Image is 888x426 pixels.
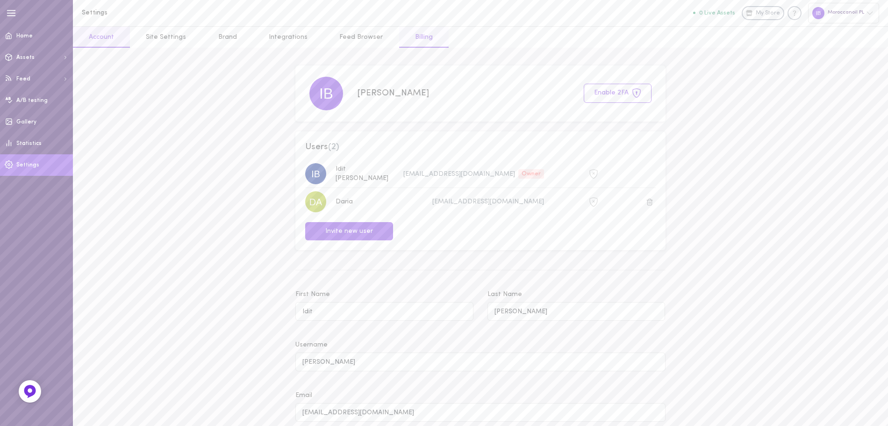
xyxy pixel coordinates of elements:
[295,341,328,348] span: Username
[487,302,666,320] input: Last Name
[16,33,33,39] span: Home
[16,141,42,146] span: Statistics
[742,6,784,20] a: My Store
[73,27,130,48] a: Account
[336,198,353,205] span: Daria
[357,89,429,98] span: [PERSON_NAME]
[336,166,388,182] span: Idit [PERSON_NAME]
[487,291,522,298] span: Last Name
[693,10,735,16] button: 0 Live Assets
[295,403,665,421] input: Email
[82,9,236,16] h1: Settings
[589,169,598,176] span: 2FA is not active
[16,76,30,82] span: Feed
[328,143,339,152] span: ( 2 )
[295,291,330,298] span: First Name
[23,384,37,398] img: Feedback Button
[808,3,879,23] div: Moroccanoil PL
[305,141,655,153] span: Users
[295,353,665,371] input: Username
[693,10,742,16] a: 0 Live Assets
[202,27,253,48] a: Brand
[16,55,35,60] span: Assets
[16,162,39,168] span: Settings
[305,222,393,240] button: Invite new user
[253,27,323,48] a: Integrations
[295,302,473,320] input: First Name
[295,392,312,399] span: Email
[756,9,780,18] span: My Store
[788,6,802,20] div: Knowledge center
[432,198,544,205] span: [EMAIL_ADDRESS][DOMAIN_NAME]
[584,84,652,103] button: Enable 2FA
[589,197,598,204] span: 2FA is not active
[16,119,36,125] span: Gallery
[403,170,515,177] span: [EMAIL_ADDRESS][DOMAIN_NAME]
[399,27,449,48] a: Billing
[16,98,48,103] span: A/B testing
[518,169,544,179] div: Owner
[130,27,202,48] a: Site Settings
[323,27,399,48] a: Feed Browser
